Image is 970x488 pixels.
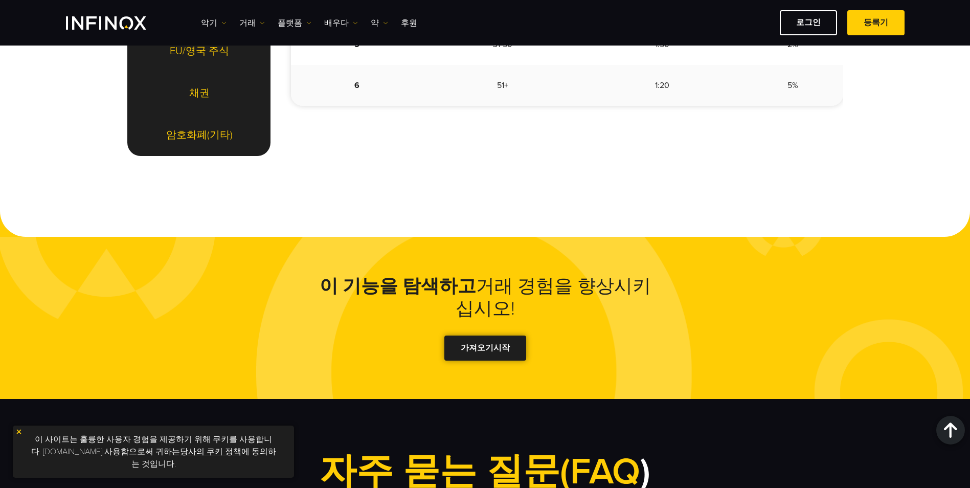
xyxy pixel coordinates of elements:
[201,17,227,29] a: 악기
[461,343,493,353] strong: 가져오기
[780,10,837,35] a: 로그인
[239,17,265,29] a: 거래
[15,428,22,435] img: 노란색 닫기 아이콘
[278,17,302,29] font: 플랫폼
[864,17,888,28] font: 등록기
[742,65,843,106] td: 5%
[66,16,170,30] a: INFINOX 로고
[180,447,241,457] a: 당사의 쿠키 정책
[201,17,217,29] font: 악기
[461,343,510,353] font: 시작
[127,30,270,72] p: EU/영국 주식
[291,65,423,106] td: 6
[847,10,905,35] a: 등록기
[582,65,742,106] td: 1:20
[444,336,526,361] a: 가져오기시작
[324,17,358,29] a: 배우다
[127,72,270,114] p: 채권
[239,17,256,29] font: 거래
[401,17,417,29] a: 후원
[320,275,476,297] strong: 이 기능을 탐색하고
[371,17,379,29] font: 약
[423,65,582,106] td: 51+
[324,17,349,29] font: 배우다
[278,17,311,29] a: 플랫폼
[127,114,270,156] p: 암호화폐(기타)
[127,275,843,320] h2: 거래 경험을 향상시키 십시오!
[31,434,276,469] font: 이 사이트는 훌륭한 사용자 경험을 제공하기 위해 쿠키를 사용합니다. [DOMAIN_NAME] 사용함으로써 귀하는 에 동의하는 것입니다.
[371,17,388,29] a: 약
